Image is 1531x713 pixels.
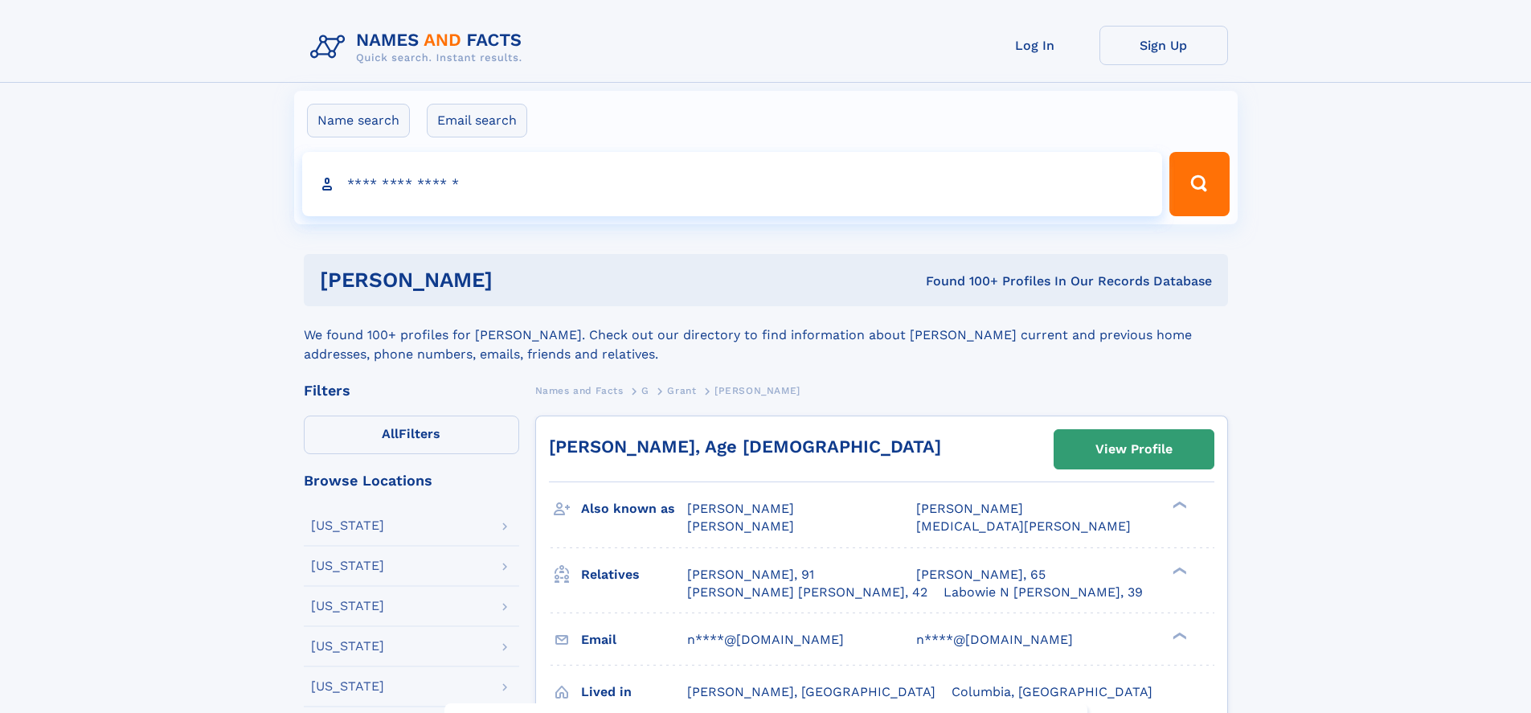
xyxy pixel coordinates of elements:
div: Filters [304,383,519,398]
a: [PERSON_NAME], 91 [687,566,814,584]
span: [PERSON_NAME] [916,501,1023,516]
input: search input [302,152,1163,216]
a: Labowie N [PERSON_NAME], 39 [944,584,1143,601]
span: [MEDICAL_DATA][PERSON_NAME] [916,518,1131,534]
a: G [641,380,649,400]
label: Email search [427,104,527,137]
a: Names and Facts [535,380,624,400]
a: Grant [667,380,696,400]
a: Log In [971,26,1099,65]
a: [PERSON_NAME], Age [DEMOGRAPHIC_DATA] [549,436,941,457]
span: Grant [667,385,696,396]
span: Columbia, [GEOGRAPHIC_DATA] [952,684,1152,699]
span: [PERSON_NAME], [GEOGRAPHIC_DATA] [687,684,935,699]
label: Filters [304,416,519,454]
div: [US_STATE] [311,519,384,532]
div: [US_STATE] [311,559,384,572]
div: [US_STATE] [311,640,384,653]
div: View Profile [1095,431,1173,468]
div: Found 100+ Profiles In Our Records Database [709,272,1212,290]
div: ❯ [1169,500,1188,510]
a: [PERSON_NAME], 65 [916,566,1046,584]
div: ❯ [1169,565,1188,576]
div: [US_STATE] [311,680,384,693]
span: [PERSON_NAME] [687,518,794,534]
span: G [641,385,649,396]
a: Sign Up [1099,26,1228,65]
div: [US_STATE] [311,600,384,613]
label: Name search [307,104,410,137]
span: [PERSON_NAME] [687,501,794,516]
h3: Relatives [581,561,687,588]
h3: Lived in [581,678,687,706]
a: [PERSON_NAME] [PERSON_NAME], 42 [687,584,927,601]
h3: Email [581,626,687,654]
img: Logo Names and Facts [304,26,535,69]
div: Browse Locations [304,473,519,488]
a: View Profile [1054,430,1214,469]
span: All [382,426,399,441]
button: Search Button [1169,152,1229,216]
div: We found 100+ profiles for [PERSON_NAME]. Check out our directory to find information about [PERS... [304,306,1228,364]
div: ❯ [1169,630,1188,641]
h3: Also known as [581,495,687,522]
h1: [PERSON_NAME] [320,270,710,290]
span: [PERSON_NAME] [714,385,800,396]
